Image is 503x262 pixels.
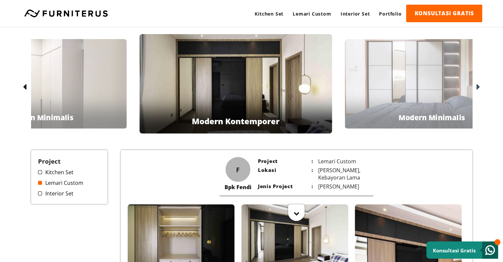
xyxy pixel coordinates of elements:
p: Jenis Project [258,183,313,190]
a: Lemari Custom [38,179,101,186]
p: Modern Minimalis [7,112,73,122]
small: Konsultasi Gratis [433,247,476,254]
p: Lokasi [258,167,313,181]
div: Bpk Fendi [225,183,251,191]
a: Konsultasi Gratis [426,241,498,259]
h3: Project [38,157,101,165]
p: Modern Minimalis [398,112,465,122]
p: [PERSON_NAME], Kebayoran Lama [313,167,368,181]
a: Kitchen Set [250,5,288,23]
p: Lemari Custom [313,158,368,165]
p: Project [258,158,313,165]
a: Lemari Custom [288,5,336,23]
p: [PERSON_NAME] [313,183,368,190]
span: F [236,165,240,174]
a: Kitchen Set [38,169,101,176]
a: KONSULTASI GRATIS [406,5,482,22]
a: Interior Set [38,190,101,197]
p: Modern Kontemporer [192,116,279,127]
a: Interior Set [336,5,375,23]
a: Portfolio [374,5,406,23]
